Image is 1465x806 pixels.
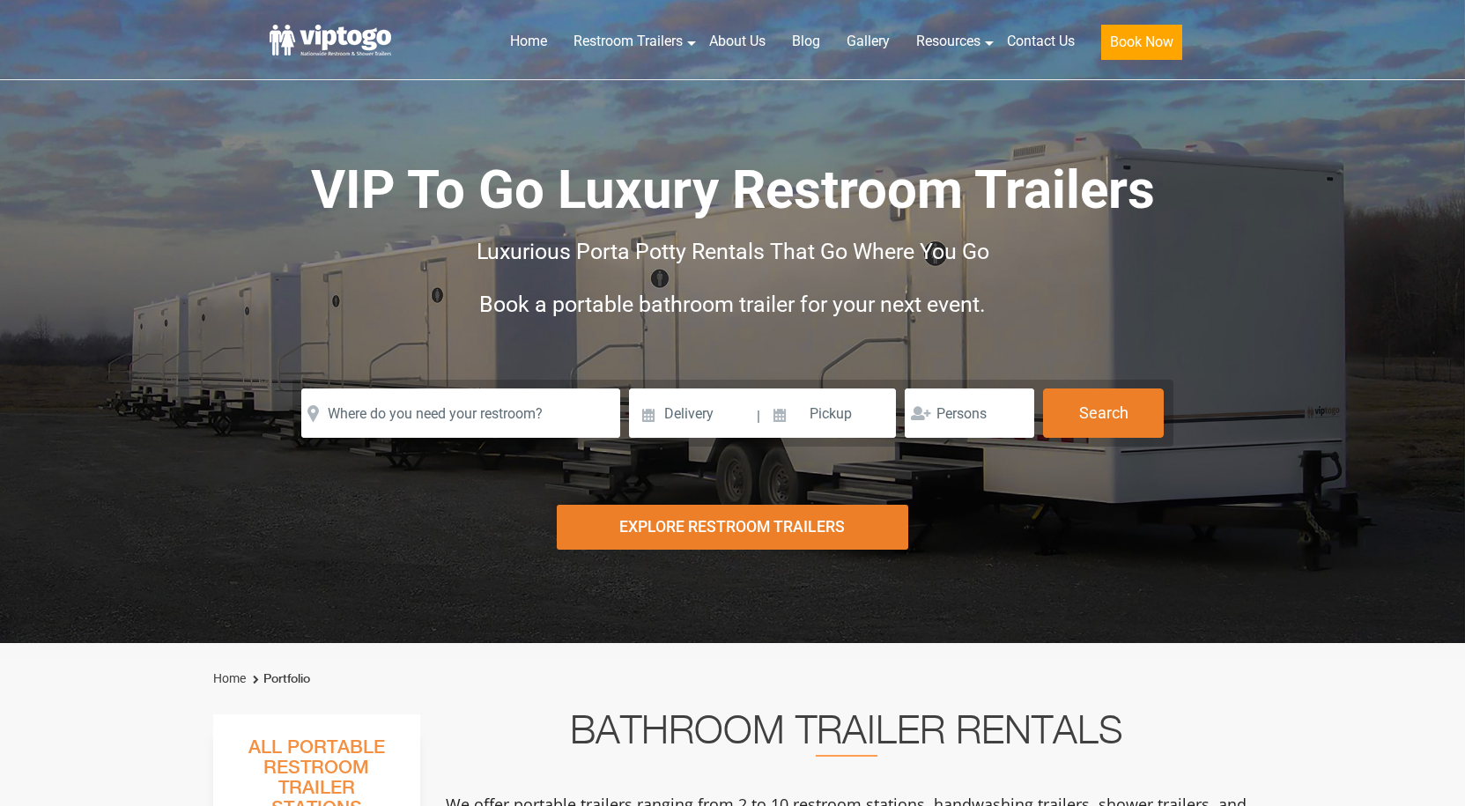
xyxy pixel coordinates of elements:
[311,159,1155,221] span: VIP To Go Luxury Restroom Trailers
[497,22,560,61] a: Home
[905,388,1034,438] input: Persons
[557,505,908,550] div: Explore Restroom Trailers
[444,714,1249,757] h2: Bathroom Trailer Rentals
[301,388,620,438] input: Where do you need your restroom?
[1043,388,1164,438] button: Search
[994,22,1088,61] a: Contact Us
[1101,25,1182,60] button: Book Now
[213,671,246,685] a: Home
[479,292,986,317] span: Book a portable bathroom trailer for your next event.
[560,22,696,61] a: Restroom Trailers
[1088,22,1195,70] a: Book Now
[903,22,994,61] a: Resources
[779,22,833,61] a: Blog
[629,388,755,438] input: Delivery
[248,669,310,690] li: Portfolio
[833,22,903,61] a: Gallery
[696,22,779,61] a: About Us
[757,388,760,445] span: |
[763,388,897,438] input: Pickup
[477,239,989,264] span: Luxurious Porta Potty Rentals That Go Where You Go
